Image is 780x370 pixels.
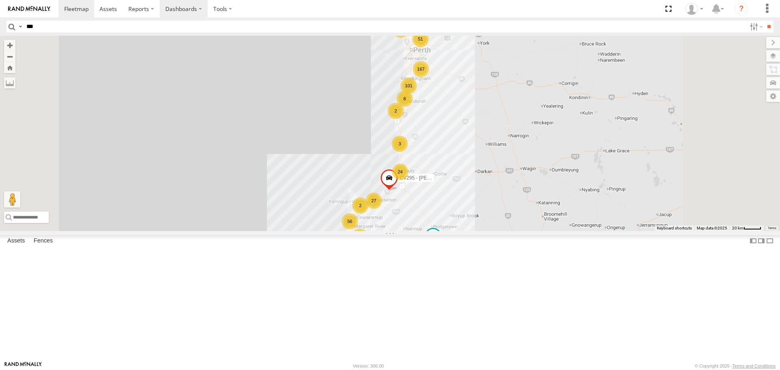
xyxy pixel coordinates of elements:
div: 167 [413,61,429,77]
div: 51 [412,31,429,47]
i: ? [735,2,748,15]
label: Search Query [17,21,24,32]
label: Fences [30,236,57,247]
div: © Copyright 2025 - [695,364,776,368]
button: Map Scale: 20 km per 40 pixels [730,225,764,231]
div: 3 [392,136,408,152]
span: 20 km [732,226,743,230]
button: Zoom in [4,40,15,51]
div: Dean Richter [682,3,706,15]
label: Hide Summary Table [766,235,774,247]
label: Map Settings [766,91,780,102]
label: Dock Summary Table to the Left [749,235,757,247]
button: Zoom out [4,51,15,62]
div: 2 [352,197,368,214]
div: 27 [366,193,382,209]
label: Measure [4,77,15,89]
label: Assets [3,236,29,247]
button: Drag Pegman onto the map to open Street View [4,191,20,208]
img: rand-logo.svg [8,6,50,12]
button: Zoom Home [4,62,15,73]
div: 8 [396,91,413,107]
label: Dock Summary Table to the Right [757,235,765,247]
a: Terms (opens in new tab) [768,226,776,229]
a: Terms and Conditions [732,364,776,368]
div: Version: 306.00 [353,364,384,368]
div: 2 [388,103,404,119]
label: Search Filter Options [747,21,764,32]
div: 5 [352,229,368,245]
div: 24 [392,164,408,180]
div: 56 [342,213,358,229]
div: 101 [401,78,417,94]
span: CV295 - [PERSON_NAME] [400,175,459,181]
a: Visit our Website [4,362,42,370]
span: Map data ©2025 [697,226,727,230]
button: Keyboard shortcuts [657,225,692,231]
